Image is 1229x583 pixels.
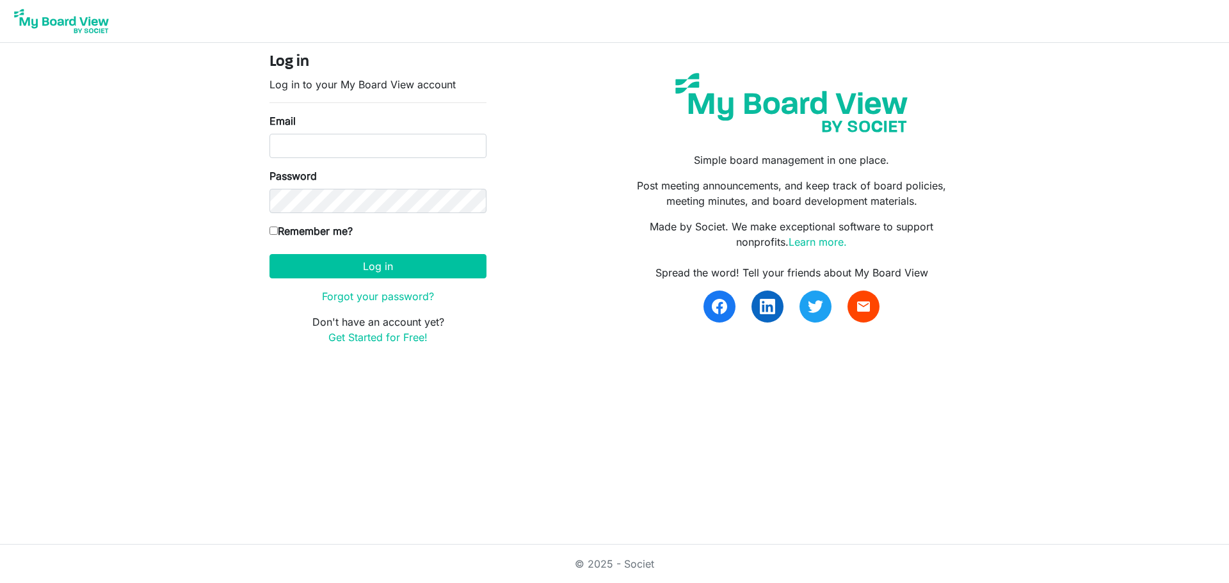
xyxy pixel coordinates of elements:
button: Log in [269,254,486,278]
p: Log in to your My Board View account [269,77,486,92]
a: Get Started for Free! [328,331,428,344]
img: facebook.svg [712,299,727,314]
p: Simple board management in one place. [624,152,960,168]
a: © 2025 - Societ [575,557,654,570]
div: Spread the word! Tell your friends about My Board View [624,265,960,280]
img: my-board-view-societ.svg [666,63,917,142]
input: Remember me? [269,227,278,235]
p: Post meeting announcements, and keep track of board policies, meeting minutes, and board developm... [624,178,960,209]
span: email [856,299,871,314]
p: Made by Societ. We make exceptional software to support nonprofits. [624,219,960,250]
p: Don't have an account yet? [269,314,486,345]
a: Forgot your password? [322,290,434,303]
label: Email [269,113,296,129]
label: Password [269,168,317,184]
label: Remember me? [269,223,353,239]
img: twitter.svg [808,299,823,314]
img: My Board View Logo [10,5,113,37]
h4: Log in [269,53,486,72]
a: email [847,291,880,323]
a: Learn more. [789,236,847,248]
img: linkedin.svg [760,299,775,314]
